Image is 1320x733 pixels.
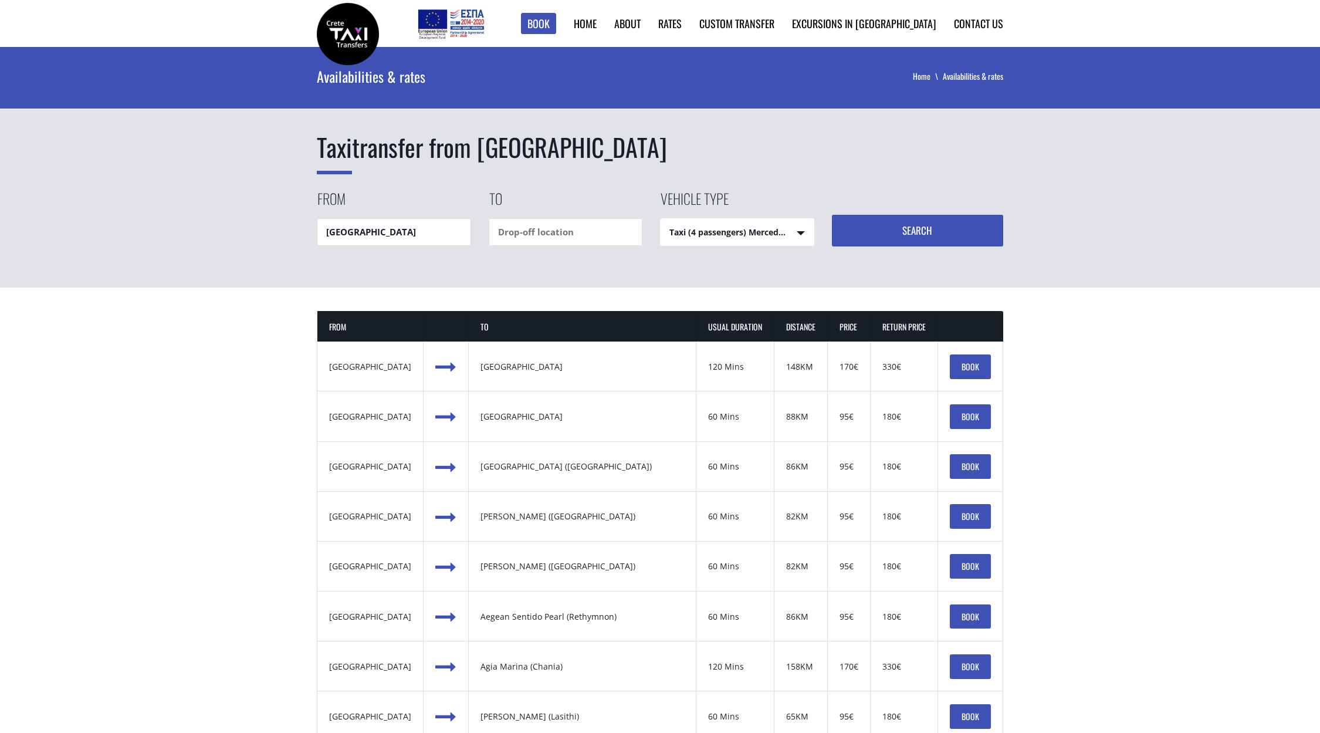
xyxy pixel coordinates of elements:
[882,711,926,722] div: 180€
[317,3,379,65] img: Crete Taxi Transfers | Rates & availability for transfers in Crete | Crete Taxi Transfers
[840,611,858,623] div: 95€
[658,16,682,31] a: Rates
[950,454,991,479] a: BOOK
[416,6,486,41] img: e-bannersEUERDF180X90.jpg
[480,511,684,522] div: [PERSON_NAME] ([GEOGRAPHIC_DATA])
[950,604,991,629] a: BOOK
[786,361,815,373] div: 148KM
[329,611,411,623] div: [GEOGRAPHIC_DATA]
[774,311,828,342] th: DISTANCE
[317,129,352,174] span: Taxi
[708,711,762,722] div: 60 Mins
[882,361,926,373] div: 330€
[871,311,938,342] th: RETURN PRICE
[882,661,926,673] div: 330€
[950,404,991,429] a: BOOK
[708,511,762,522] div: 60 Mins
[840,461,858,472] div: 95€
[786,511,815,522] div: 82KM
[317,130,1003,165] h1: transfer from [GEOGRAPHIC_DATA]
[708,361,762,373] div: 120 Mins
[329,711,411,722] div: [GEOGRAPHIC_DATA]
[840,661,858,673] div: 170€
[699,16,774,31] a: Custom Transfer
[489,218,643,246] input: Drop-off location
[660,188,729,218] label: Vehicle type
[786,711,815,722] div: 65KM
[317,26,379,39] a: Crete Taxi Transfers | Rates & availability for transfers in Crete | Crete Taxi Transfers
[786,411,815,423] div: 88KM
[950,504,991,529] a: BOOK
[882,461,926,472] div: 180€
[832,215,1004,246] button: Search
[882,560,926,572] div: 180€
[708,560,762,572] div: 60 Mins
[840,711,858,722] div: 95€
[696,311,774,342] th: USUAL DURATION
[828,311,871,342] th: PRICE
[882,411,926,423] div: 180€
[480,411,684,423] div: [GEOGRAPHIC_DATA]
[521,13,556,35] a: Book
[913,70,943,82] a: Home
[786,661,815,673] div: 158KM
[480,611,684,623] div: Aegean Sentido Pearl (Rethymnon)
[954,16,1003,31] a: Contact us
[950,554,991,579] a: BOOK
[317,311,424,342] th: FROM
[708,461,762,472] div: 60 Mins
[317,188,346,218] label: From
[950,704,991,729] a: BOOK
[786,461,815,472] div: 86KM
[708,411,762,423] div: 60 Mins
[882,611,926,623] div: 180€
[708,661,762,673] div: 120 Mins
[840,560,858,572] div: 95€
[480,661,684,673] div: Agia Marina (Chania)
[480,560,684,572] div: [PERSON_NAME] ([GEOGRAPHIC_DATA])
[943,70,1003,82] li: Availabilities & rates
[329,560,411,572] div: [GEOGRAPHIC_DATA]
[329,511,411,522] div: [GEOGRAPHIC_DATA]
[329,661,411,673] div: [GEOGRAPHIC_DATA]
[574,16,597,31] a: Home
[480,461,684,472] div: [GEOGRAPHIC_DATA] ([GEOGRAPHIC_DATA])
[489,188,502,218] label: To
[792,16,936,31] a: Excursions in [GEOGRAPHIC_DATA]
[840,511,858,522] div: 95€
[661,219,814,246] span: Taxi (4 passengers) Mercedes E Class
[317,47,691,106] div: Availabilities & rates
[329,361,411,373] div: [GEOGRAPHIC_DATA]
[317,218,471,246] input: Pickup location
[786,560,815,572] div: 82KM
[950,354,991,379] a: BOOK
[614,16,641,31] a: About
[480,361,684,373] div: [GEOGRAPHIC_DATA]
[882,511,926,522] div: 180€
[786,611,815,623] div: 86KM
[950,654,991,679] a: BOOK
[329,461,411,472] div: [GEOGRAPHIC_DATA]
[840,411,858,423] div: 95€
[329,411,411,423] div: [GEOGRAPHIC_DATA]
[840,361,858,373] div: 170€
[480,711,684,722] div: [PERSON_NAME] (Lasithi)
[469,311,696,342] th: TO
[708,611,762,623] div: 60 Mins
